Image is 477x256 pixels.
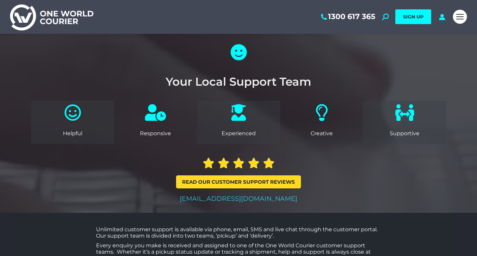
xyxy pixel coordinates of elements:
p: Creative [284,130,360,137]
p: Unlimited customer support is available via phone, email, SMS and live chat through the customer ... [96,226,381,239]
i:  [233,157,244,169]
a: Mobile menu icon [453,10,467,24]
i:  [263,157,274,169]
p: Supportive [367,130,443,137]
div: 5/5 [203,157,274,169]
p: Experienced [201,130,277,137]
a: SIGN UP [395,9,431,24]
p: Responsive [117,130,194,137]
a: Read our Customer Support reviews [176,175,301,188]
h2: Your Local Support Team [17,76,460,87]
a: [EMAIL_ADDRESS][DOMAIN_NAME] [180,195,297,202]
i:  [248,157,259,169]
a: 1300 617 365 [320,12,375,21]
span: SIGN UP [403,14,423,20]
i:  [218,157,229,169]
img: One World Courier [10,3,93,30]
i:  [203,157,214,169]
span: Read our Customer Support reviews [182,179,295,184]
p: Helpful [34,130,111,137]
